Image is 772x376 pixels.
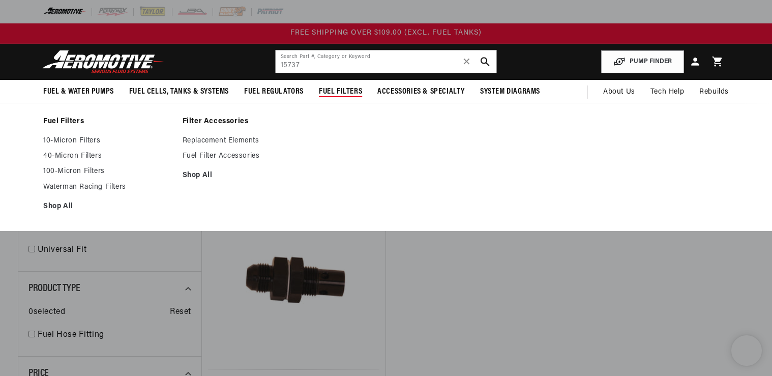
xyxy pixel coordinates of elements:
[480,86,540,97] span: System Diagrams
[40,50,167,74] img: Aeromotive
[183,171,312,180] a: Shop All
[38,329,191,342] a: Fuel Hose Fitting
[601,50,684,73] button: PUMP FINDER
[43,117,172,126] a: Fuel Filters
[183,117,312,126] a: Filter Accessories
[650,86,684,98] span: Tech Help
[28,306,65,319] span: 0 selected
[643,80,692,104] summary: Tech Help
[276,50,496,73] input: Search by Part Number, Category or Keyword
[43,202,172,211] a: Shop All
[129,86,229,97] span: Fuel Cells, Tanks & Systems
[43,152,172,161] a: 40-Micron Filters
[472,80,548,104] summary: System Diagrams
[170,306,191,319] span: Reset
[370,80,472,104] summary: Accessories & Specialty
[122,80,236,104] summary: Fuel Cells, Tanks & Systems
[183,152,312,161] a: Fuel Filter Accessories
[236,80,311,104] summary: Fuel Regulators
[43,136,172,146] a: 10-Micron Filters
[36,80,122,104] summary: Fuel & Water Pumps
[43,183,172,192] a: Waterman Racing Filters
[603,88,635,96] span: About Us
[183,136,312,146] a: Replacement Elements
[462,53,471,70] span: ✕
[319,86,362,97] span: Fuel Filters
[699,86,729,98] span: Rebuilds
[311,80,370,104] summary: Fuel Filters
[377,86,465,97] span: Accessories & Specialty
[290,29,482,37] span: FREE SHIPPING OVER $109.00 (EXCL. FUEL TANKS)
[28,283,80,294] span: Product Type
[692,80,736,104] summary: Rebuilds
[43,167,172,176] a: 100-Micron Filters
[474,50,496,73] button: search button
[244,86,304,97] span: Fuel Regulators
[43,86,114,97] span: Fuel & Water Pumps
[38,244,191,257] a: Universal Fit
[596,80,643,104] a: About Us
